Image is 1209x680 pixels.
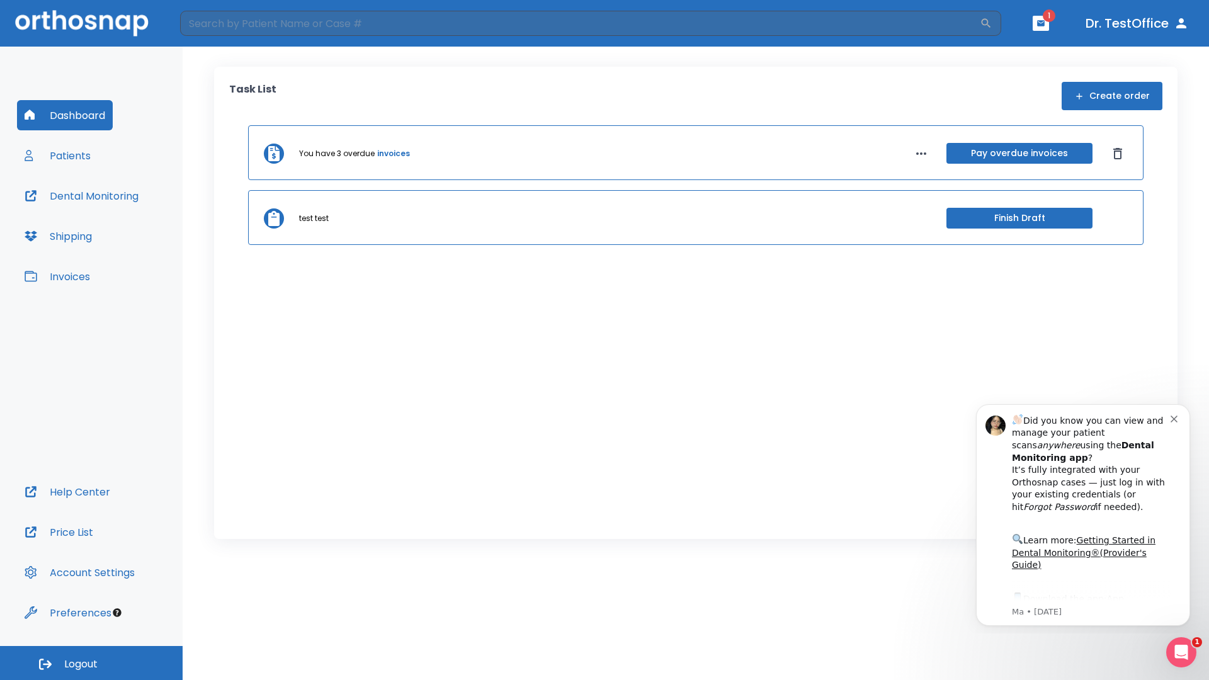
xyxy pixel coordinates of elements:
[213,20,224,30] button: Dismiss notification
[1062,82,1162,110] button: Create order
[299,213,329,224] p: test test
[17,557,142,587] button: Account Settings
[15,10,149,36] img: Orthosnap
[17,140,98,171] button: Patients
[1192,637,1202,647] span: 1
[64,657,98,671] span: Logout
[1043,9,1055,22] span: 1
[55,201,167,224] a: App Store
[111,607,123,618] div: Tooltip anchor
[17,100,113,130] button: Dashboard
[17,181,146,211] button: Dental Monitoring
[55,213,213,225] p: Message from Ma, sent 4w ago
[1081,12,1194,35] button: Dr. TestOffice
[299,148,375,159] p: You have 3 overdue
[1166,637,1196,667] iframe: Intercom live chat
[17,261,98,292] button: Invoices
[946,208,1093,229] button: Finish Draft
[55,198,213,262] div: Download the app: | ​ Let us know if you need help getting started!
[946,143,1093,164] button: Pay overdue invoices
[17,477,118,507] button: Help Center
[180,11,980,36] input: Search by Patient Name or Case #
[377,148,410,159] a: invoices
[1108,144,1128,164] button: Dismiss
[17,598,119,628] button: Preferences
[17,517,101,547] button: Price List
[229,82,276,110] p: Task List
[17,221,99,251] button: Shipping
[957,393,1209,633] iframe: Intercom notifications message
